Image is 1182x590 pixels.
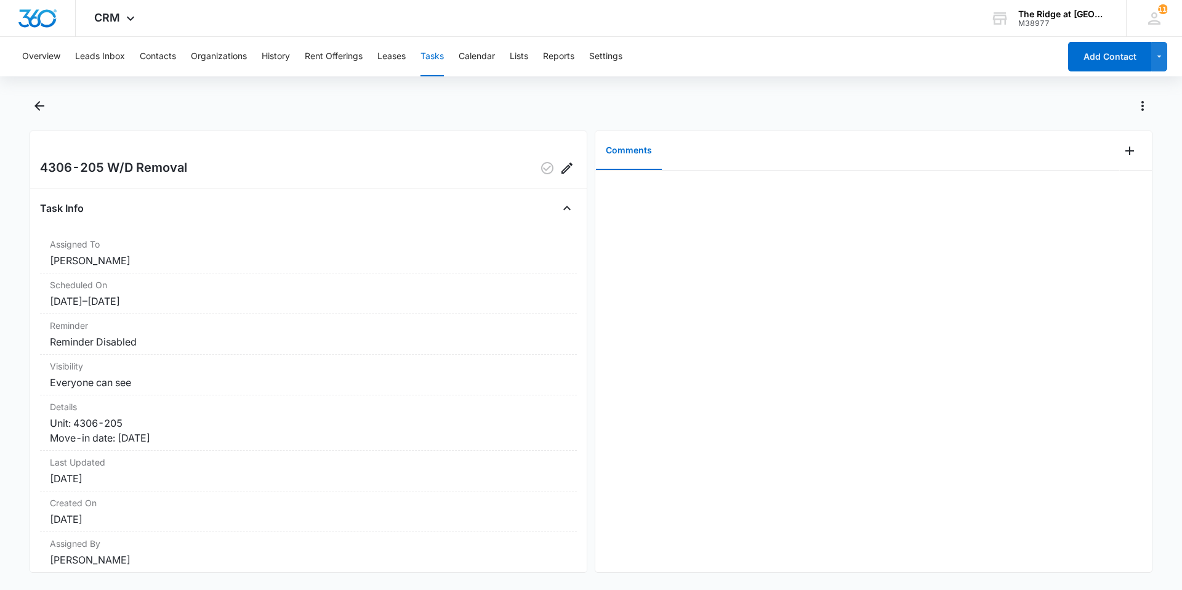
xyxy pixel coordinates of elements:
[50,552,567,567] dd: [PERSON_NAME]
[1133,96,1152,116] button: Actions
[262,37,290,76] button: History
[50,400,567,413] dt: Details
[50,238,567,251] dt: Assigned To
[557,198,577,218] button: Close
[94,11,120,24] span: CRM
[510,37,528,76] button: Lists
[1068,42,1151,71] button: Add Contact
[40,201,84,216] h4: Task Info
[50,375,567,390] dd: Everyone can see
[1018,9,1108,19] div: account name
[40,158,187,178] h2: 4306-205 W/D Removal
[50,416,567,445] dd: Unit: 4306-205 Move-in date: [DATE]
[50,471,567,486] dd: [DATE]
[40,491,577,532] div: Created On[DATE]
[50,512,567,527] dd: [DATE]
[50,294,567,309] dd: [DATE] – [DATE]
[40,451,577,491] div: Last Updated[DATE]
[50,537,567,550] dt: Assigned By
[543,37,574,76] button: Reports
[557,158,577,178] button: Edit
[50,319,567,332] dt: Reminder
[50,334,567,349] dd: Reminder Disabled
[377,37,406,76] button: Leases
[50,456,567,469] dt: Last Updated
[191,37,247,76] button: Organizations
[140,37,176,76] button: Contacts
[40,233,577,273] div: Assigned To[PERSON_NAME]
[1158,4,1168,14] span: 118
[40,273,577,314] div: Scheduled On[DATE]–[DATE]
[50,253,567,268] dd: [PERSON_NAME]
[50,496,567,509] dt: Created On
[30,96,49,116] button: Back
[40,314,577,355] div: ReminderReminder Disabled
[22,37,60,76] button: Overview
[1120,141,1140,161] button: Add Comment
[459,37,495,76] button: Calendar
[1158,4,1168,14] div: notifications count
[75,37,125,76] button: Leads Inbox
[40,532,577,573] div: Assigned By[PERSON_NAME]
[589,37,622,76] button: Settings
[1018,19,1108,28] div: account id
[50,278,567,291] dt: Scheduled On
[50,360,567,373] dt: Visibility
[40,355,577,395] div: VisibilityEveryone can see
[596,132,662,170] button: Comments
[420,37,444,76] button: Tasks
[305,37,363,76] button: Rent Offerings
[40,395,577,451] div: DetailsUnit: 4306-205 Move-in date: [DATE]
